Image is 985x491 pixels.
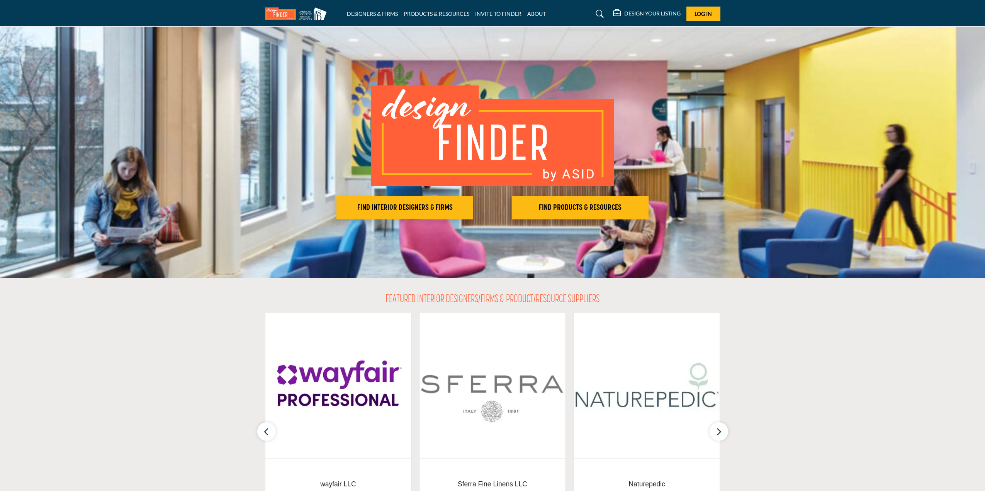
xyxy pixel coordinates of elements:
img: Sferra Fine Linens LLC [419,313,566,458]
button: FIND PRODUCTS & RESOURCES [512,196,649,219]
span: wayfair LLC [277,479,400,489]
h2: FIND INTERIOR DESIGNERS & FIRMS [339,203,471,212]
h2: FIND PRODUCTS & RESOURCES [514,203,646,212]
span: Sferra Fine Linens LLC [431,479,554,489]
h5: DESIGN YOUR LISTING [624,10,681,17]
h2: FEATURED INTERIOR DESIGNERS/FIRMS & PRODUCT/RESOURCE SUPPLIERS [386,293,599,306]
button: Log In [686,7,720,21]
span: Naturepedic [586,479,708,489]
a: ABOUT [527,10,546,17]
button: FIND INTERIOR DESIGNERS & FIRMS [336,196,473,219]
span: Log In [695,10,712,17]
div: DESIGN YOUR LISTING [613,9,681,19]
img: Site Logo [265,7,331,20]
a: Search [588,8,609,20]
img: image [371,85,614,186]
img: Naturepedic [574,313,720,458]
a: DESIGNERS & FIRMS [347,10,398,17]
a: PRODUCTS & RESOURCES [404,10,469,17]
a: INVITE TO FINDER [475,10,521,17]
img: wayfair LLC [265,313,411,458]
